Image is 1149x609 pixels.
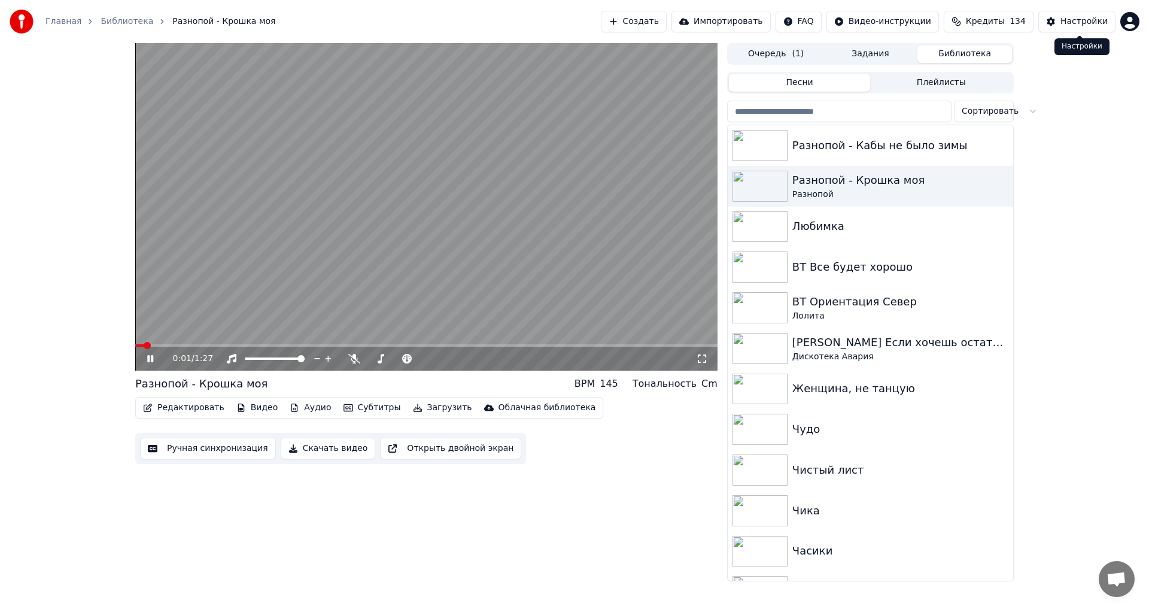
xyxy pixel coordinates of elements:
[792,189,1008,201] div: Разнопой
[194,353,213,365] span: 1:27
[792,137,1008,154] div: Разнопой - Кабы не было зимы
[917,46,1012,63] button: Библиотека
[173,353,191,365] span: 0:01
[281,438,376,459] button: Скачать видео
[792,421,1008,438] div: Чудо
[962,105,1019,117] span: Сортировать
[870,74,1012,92] button: Плейлисты
[232,399,283,416] button: Видео
[792,543,1008,559] div: Часики
[601,11,667,32] button: Создать
[792,293,1008,310] div: ВТ Ориентация Север
[1054,38,1110,55] div: Настройки
[1010,16,1026,28] span: 134
[944,11,1034,32] button: Кредиты134
[792,351,1008,363] div: Дискотека Авария
[1038,11,1115,32] button: Настройки
[600,377,618,391] div: 145
[792,502,1008,519] div: Чика
[1099,561,1135,597] div: Открытый чат
[408,399,477,416] button: Загрузить
[1060,16,1108,28] div: Настройки
[172,16,275,28] span: Разнопой - Крошка моя
[633,377,697,391] div: Тональность
[574,377,595,391] div: BPM
[339,399,406,416] button: Субтитры
[792,334,1008,351] div: [PERSON_NAME] Если хочешь остаться
[671,11,771,32] button: Импортировать
[380,438,521,459] button: Открыть двойной экран
[498,402,596,414] div: Облачная библиотека
[173,353,202,365] div: /
[966,16,1005,28] span: Кредиты
[140,438,276,459] button: Ручная синхронизация
[10,10,34,34] img: youka
[45,16,275,28] nav: breadcrumb
[792,380,1008,397] div: Женщина, не танцую
[701,377,718,391] div: Cm
[792,310,1008,322] div: Лолита
[729,46,823,63] button: Очередь
[135,375,268,392] div: Разнопой - Крошка моя
[823,46,918,63] button: Задания
[776,11,822,32] button: FAQ
[792,48,804,60] span: ( 1 )
[285,399,336,416] button: Аудио
[792,462,1008,478] div: Чистый лист
[792,172,1008,189] div: Разнопой - Крошка моя
[826,11,939,32] button: Видео-инструкции
[138,399,229,416] button: Редактировать
[792,259,1008,275] div: ВТ Все будет хорошо
[101,16,153,28] a: Библиотека
[729,74,871,92] button: Песни
[45,16,81,28] a: Главная
[792,218,1008,235] div: Любимка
